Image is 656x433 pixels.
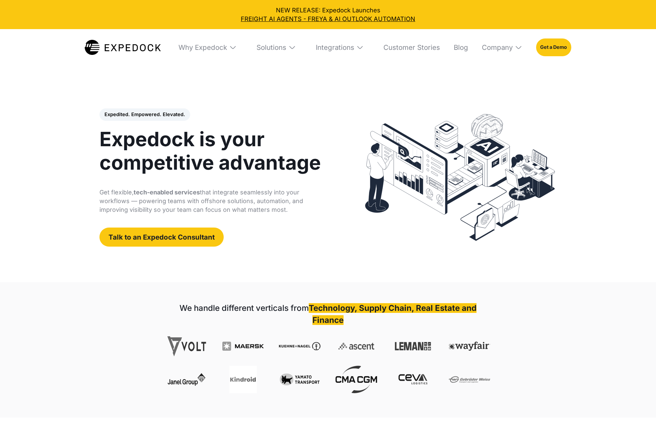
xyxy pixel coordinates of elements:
[99,228,224,247] a: Talk to an Expedock Consultant
[309,303,477,325] strong: Technology, Supply Chain, Real Estate and Finance
[6,15,650,23] a: FREIGHT AI AGENTS - FREYA & AI OUTLOOK AUTOMATION
[377,29,440,66] a: Customer Stories
[99,188,331,214] p: Get flexible, that integrate seamlessly into your workflows — powering teams with offshore soluti...
[316,43,354,52] div: Integrations
[482,43,513,52] div: Company
[6,6,650,23] div: NEW RELEASE: Expedock Launches
[536,38,571,56] a: Get a Demo
[257,43,286,52] div: Solutions
[134,189,200,196] strong: tech-enabled services
[178,43,227,52] div: Why Expedock
[99,127,331,175] h1: Expedock is your competitive advantage
[448,29,468,66] a: Blog
[179,303,309,313] strong: We handle different verticals from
